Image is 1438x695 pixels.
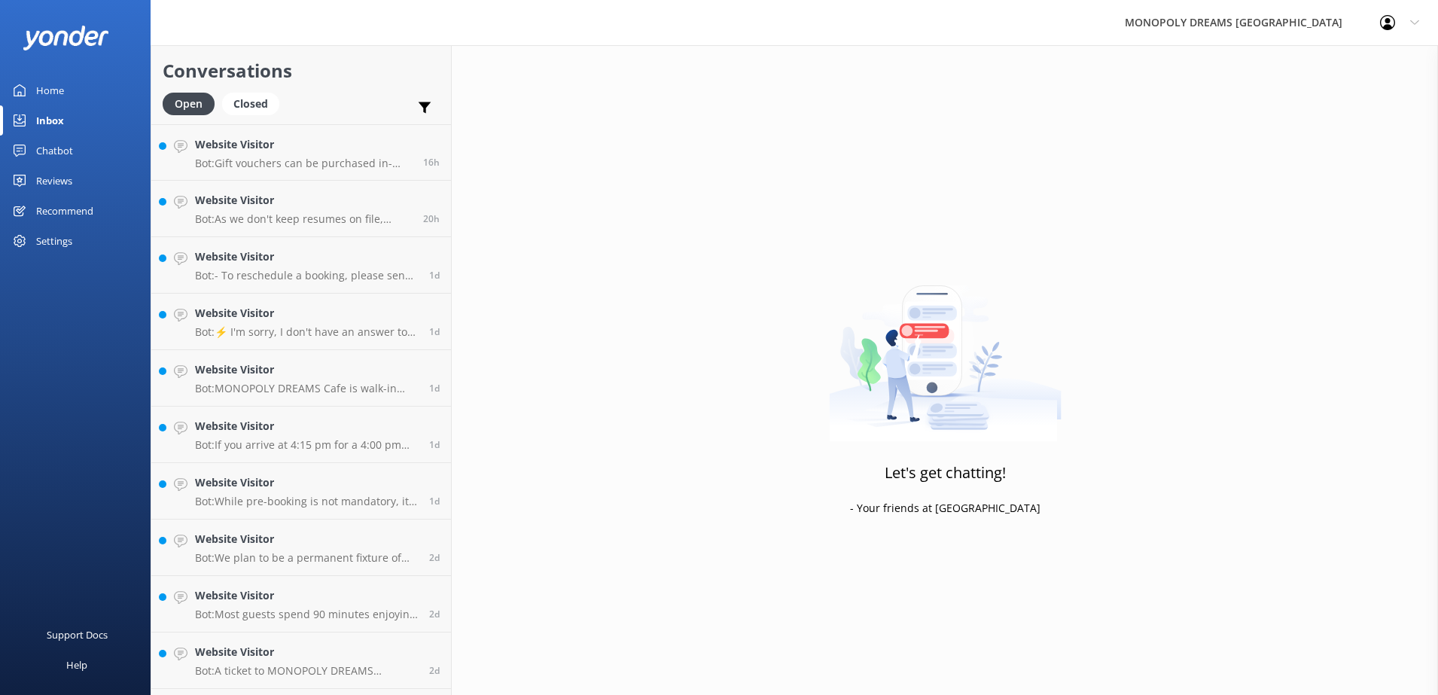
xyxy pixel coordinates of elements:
[151,294,451,350] a: Website VisitorBot:⚡ I'm sorry, I don't have an answer to your question. Could you please try rep...
[23,26,109,50] img: yonder-white-logo.png
[163,93,215,115] div: Open
[423,156,440,169] span: Aug 24 2025 08:13pm (UTC +10:00) Australia/Sydney
[36,136,73,166] div: Chatbot
[195,305,418,322] h4: Website Visitor
[36,105,64,136] div: Inbox
[195,418,418,434] h4: Website Visitor
[829,254,1062,442] img: artwork of a man stealing a conversation from at giant smartphone
[151,350,451,407] a: Website VisitorBot:MONOPOLY DREAMS Cafe is walk-in only, and they do not take bookings for tables.1d
[195,382,418,395] p: Bot: MONOPOLY DREAMS Cafe is walk-in only, and they do not take bookings for tables.
[195,325,418,339] p: Bot: ⚡ I'm sorry, I don't have an answer to your question. Could you please try rephrasing your q...
[429,495,440,508] span: Aug 23 2025 02:27pm (UTC +10:00) Australia/Sydney
[195,644,418,660] h4: Website Visitor
[195,361,418,378] h4: Website Visitor
[195,212,412,226] p: Bot: As we don't keep resumes on file, please check our website for the latest openings: [DOMAIN_...
[429,608,440,620] span: Aug 23 2025 12:25pm (UTC +10:00) Australia/Sydney
[222,93,279,115] div: Closed
[195,495,418,508] p: Bot: While pre-booking is not mandatory, it is highly recommended as we cannot guarantee availabi...
[151,181,451,237] a: Website VisitorBot:As we don't keep resumes on file, please check our website for the latest open...
[429,664,440,677] span: Aug 23 2025 06:46am (UTC +10:00) Australia/Sydney
[36,166,72,196] div: Reviews
[429,382,440,395] span: Aug 23 2025 04:28pm (UTC +10:00) Australia/Sydney
[423,212,440,225] span: Aug 24 2025 04:48pm (UTC +10:00) Australia/Sydney
[163,56,440,85] h2: Conversations
[195,192,412,209] h4: Website Visitor
[429,269,440,282] span: Aug 24 2025 12:17pm (UTC +10:00) Australia/Sydney
[885,461,1006,485] h3: Let's get chatting!
[151,633,451,689] a: Website VisitorBot:A ticket to MONOPOLY DREAMS [GEOGRAPHIC_DATA] includes access to Mr. Monopoly’...
[151,463,451,520] a: Website VisitorBot:While pre-booking is not mandatory, it is highly recommended as we cannot guar...
[195,608,418,621] p: Bot: Most guests spend 90 minutes enjoying MONOPOLY DREAMS [GEOGRAPHIC_DATA]. Once inside, you ar...
[36,196,93,226] div: Recommend
[151,576,451,633] a: Website VisitorBot:Most guests spend 90 minutes enjoying MONOPOLY DREAMS [GEOGRAPHIC_DATA]. Once ...
[151,520,451,576] a: Website VisitorBot:We plan to be a permanent fixture of [GEOGRAPHIC_DATA]. Hopefully, we'll see y...
[151,237,451,294] a: Website VisitorBot:- To reschedule a booking, please send your booking information to [EMAIL_ADDR...
[195,551,418,565] p: Bot: We plan to be a permanent fixture of [GEOGRAPHIC_DATA]. Hopefully, we'll see you soon!
[195,269,418,282] p: Bot: - To reschedule a booking, please send your booking information to [EMAIL_ADDRESS][DOMAIN_NA...
[222,95,287,111] a: Closed
[195,157,412,170] p: Bot: Gift vouchers can be purchased in-person at MONOPOLY DREAMS [GEOGRAPHIC_DATA]. They can be r...
[36,75,64,105] div: Home
[850,500,1040,517] p: - Your friends at [GEOGRAPHIC_DATA]
[66,650,87,680] div: Help
[429,325,440,338] span: Aug 24 2025 10:35am (UTC +10:00) Australia/Sydney
[429,438,440,451] span: Aug 23 2025 03:40pm (UTC +10:00) Australia/Sydney
[195,438,418,452] p: Bot: If you arrive at 4:15 pm for a 4:00 pm booking, our staff will try to place you in the next ...
[195,587,418,604] h4: Website Visitor
[429,551,440,564] span: Aug 23 2025 12:56pm (UTC +10:00) Australia/Sydney
[163,95,222,111] a: Open
[36,226,72,256] div: Settings
[195,531,418,547] h4: Website Visitor
[195,664,418,678] p: Bot: A ticket to MONOPOLY DREAMS [GEOGRAPHIC_DATA] includes access to Mr. Monopoly’s Mansion and ...
[195,248,418,265] h4: Website Visitor
[151,124,451,181] a: Website VisitorBot:Gift vouchers can be purchased in-person at MONOPOLY DREAMS [GEOGRAPHIC_DATA]....
[195,136,412,153] h4: Website Visitor
[151,407,451,463] a: Website VisitorBot:If you arrive at 4:15 pm for a 4:00 pm booking, our staff will try to place yo...
[195,474,418,491] h4: Website Visitor
[47,620,108,650] div: Support Docs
